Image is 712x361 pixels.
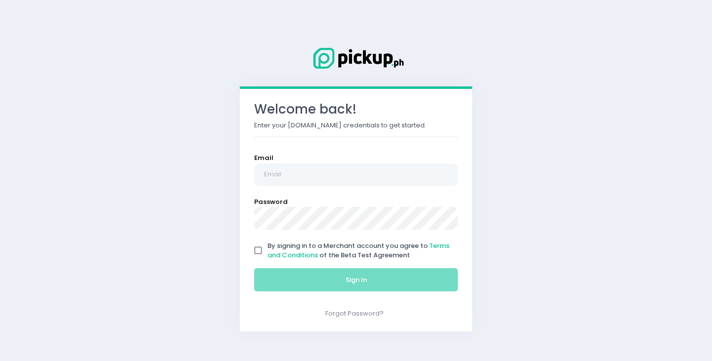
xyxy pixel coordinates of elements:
span: By signing in to a Merchant account you agree to of the Beta Test Agreement [267,241,449,260]
h3: Welcome back! [254,102,458,117]
a: Forgot Password? [325,309,384,318]
label: Email [254,153,273,163]
label: Password [254,197,288,207]
button: Sign In [254,268,458,292]
span: Sign In [346,275,367,284]
input: Email [254,163,458,186]
a: Terms and Conditions [267,241,449,260]
p: Enter your [DOMAIN_NAME] credentials to get started. [254,120,458,130]
img: Logo [307,46,405,71]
